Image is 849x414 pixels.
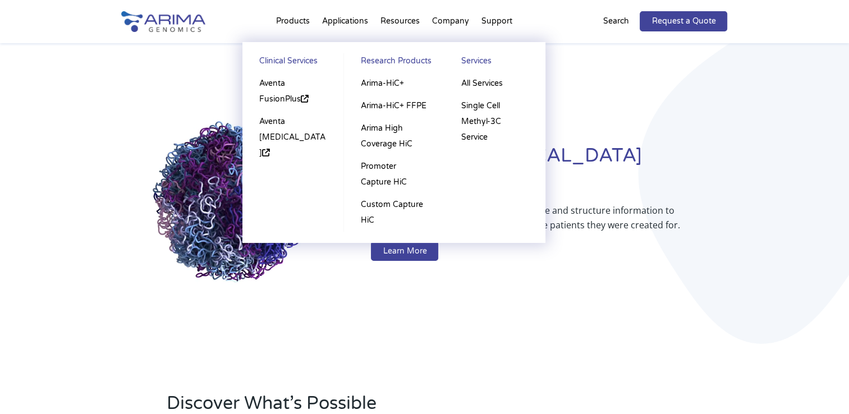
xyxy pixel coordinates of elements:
[355,95,433,117] a: Arima-HiC+ FFPE
[456,72,534,95] a: All Services
[456,53,534,72] a: Services
[355,194,433,232] a: Custom Capture HiC
[603,14,628,29] p: Search
[121,11,205,32] img: Arima-Genomics-logo
[355,53,433,72] a: Research Products
[254,72,332,111] a: Aventa FusionPlus
[793,360,849,414] iframe: Chat Widget
[355,155,433,194] a: Promoter Capture HiC
[371,143,727,203] h1: Redefining [MEDICAL_DATA] Diagnostics
[355,72,433,95] a: Arima-HiC+
[371,241,438,261] a: Learn More
[640,11,727,31] a: Request a Quote
[355,117,433,155] a: Arima High Coverage HiC
[456,95,534,149] a: Single Cell Methyl-3C Service
[254,111,332,164] a: Aventa [MEDICAL_DATA]
[254,53,332,72] a: Clinical Services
